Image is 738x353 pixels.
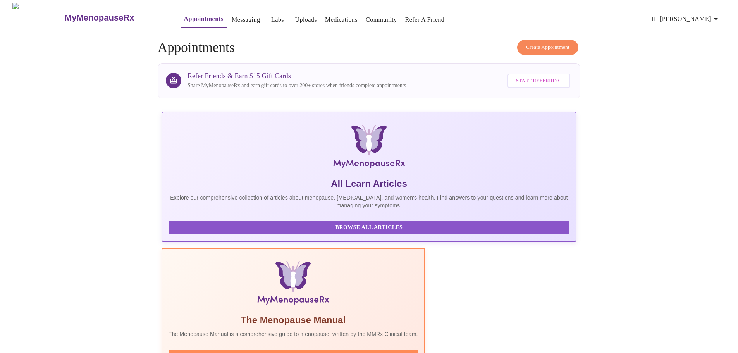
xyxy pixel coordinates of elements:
button: Appointments [181,11,227,28]
a: Refer a Friend [405,14,445,25]
h4: Appointments [158,40,580,55]
button: Refer a Friend [402,12,448,28]
a: Start Referring [506,70,572,92]
button: Start Referring [507,74,570,88]
h5: All Learn Articles [169,177,569,190]
a: MyMenopauseRx [64,4,165,31]
h3: Refer Friends & Earn $15 Gift Cards [188,72,406,80]
button: Messaging [229,12,263,28]
span: Hi [PERSON_NAME] [652,14,721,24]
button: Hi [PERSON_NAME] [649,11,724,27]
a: Appointments [184,14,224,24]
h3: MyMenopauseRx [65,13,134,23]
h5: The Menopause Manual [169,314,418,326]
p: The Menopause Manual is a comprehensive guide to menopause, written by the MMRx Clinical team. [169,330,418,338]
img: MyMenopauseRx Logo [231,125,507,171]
a: Community [366,14,397,25]
span: Create Appointment [526,43,569,52]
img: Menopause Manual [208,261,378,308]
button: Browse All Articles [169,221,569,234]
span: Start Referring [516,76,562,85]
a: Messaging [232,14,260,25]
a: Browse All Articles [169,224,571,230]
p: Share MyMenopauseRx and earn gift cards to over 200+ stores when friends complete appointments [188,82,406,90]
p: Explore our comprehensive collection of articles about menopause, [MEDICAL_DATA], and women's hea... [169,194,569,209]
a: Medications [325,14,358,25]
button: Create Appointment [517,40,578,55]
button: Community [363,12,400,28]
span: Browse All Articles [176,223,562,232]
button: Medications [322,12,361,28]
a: Labs [271,14,284,25]
a: Uploads [295,14,317,25]
button: Uploads [292,12,320,28]
button: Labs [265,12,290,28]
img: MyMenopauseRx Logo [12,3,64,32]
